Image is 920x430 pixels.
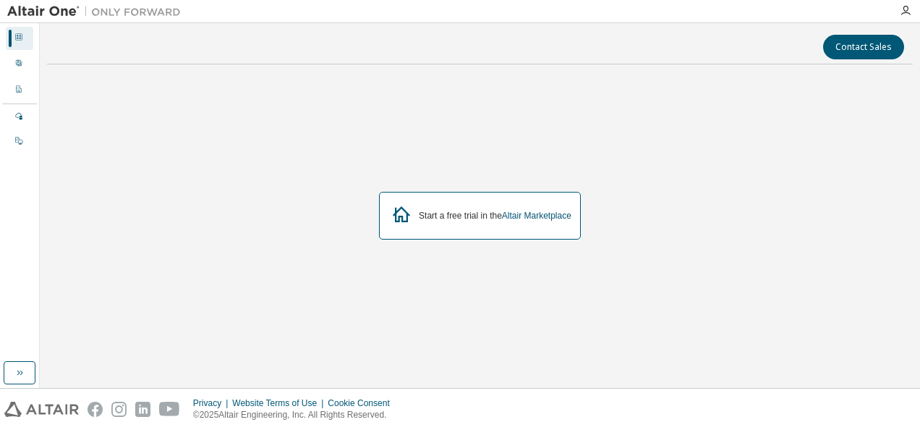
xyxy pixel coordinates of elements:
div: Managed [6,106,33,129]
a: Altair Marketplace [502,211,571,221]
img: altair_logo.svg [4,402,79,417]
img: youtube.svg [159,402,180,417]
img: facebook.svg [88,402,103,417]
img: Altair One [7,4,188,19]
img: instagram.svg [111,402,127,417]
div: Dashboard [6,27,33,50]
div: Cookie Consent [328,397,398,409]
div: On Prem [6,130,33,153]
div: Privacy [193,397,232,409]
div: Website Terms of Use [232,397,328,409]
button: Contact Sales [823,35,904,59]
div: User Profile [6,53,33,76]
div: Company Profile [6,79,33,102]
img: linkedin.svg [135,402,150,417]
div: Start a free trial in the [419,210,571,222]
p: © 2025 Altair Engineering, Inc. All Rights Reserved. [193,409,399,421]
